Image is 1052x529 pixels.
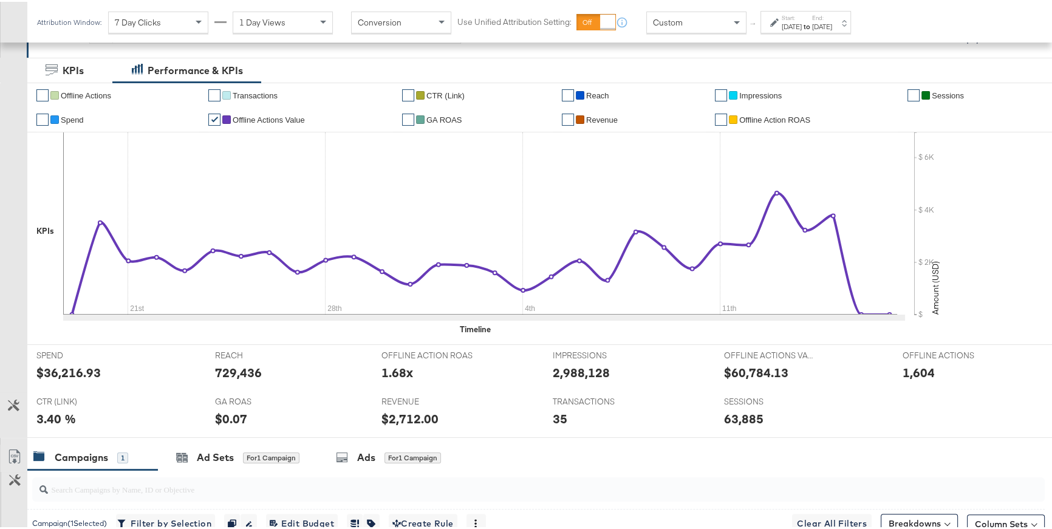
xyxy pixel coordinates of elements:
span: SESSIONS [724,394,815,406]
input: Search Campaigns by Name, ID or Objective [48,471,953,494]
a: ✔ [402,112,414,124]
div: Timeline [460,322,491,333]
span: Spend [61,114,84,123]
span: Impressions [739,89,782,98]
span: OFFLINE ACTIONS [903,348,994,360]
a: ✔ [208,112,220,124]
label: Use Unified Attribution Setting: [457,15,572,26]
div: for 1 Campaign [384,451,441,462]
span: 7 Day Clicks [115,15,161,26]
div: 729,436 [215,362,262,380]
div: Attribution Window: [36,16,102,25]
span: CTR (LINK) [36,394,128,406]
span: GA ROAS [215,394,306,406]
a: ✔ [36,87,49,100]
div: $60,784.13 [724,362,788,380]
span: GA ROAS [426,114,462,123]
div: Performance & KPIs [148,62,243,76]
a: ✔ [36,112,49,124]
div: Campaign ( 1 Selected) [32,516,107,527]
div: 1,604 [903,362,935,380]
span: OFFLINE ACTIONS VALUE [724,348,815,360]
a: ✔ [715,87,727,100]
div: [DATE] [782,20,802,30]
div: $36,216.93 [36,362,101,380]
div: [DATE] [812,20,832,30]
div: 63,885 [724,408,763,426]
span: OFFLINE ACTION ROAS [381,348,473,360]
span: Sessions [932,89,964,98]
span: Revenue [586,114,618,123]
span: Transactions [233,89,278,98]
div: Ad Sets [197,449,234,463]
a: ✔ [208,87,220,100]
span: IMPRESSIONS [553,348,644,360]
span: Offline Actions [61,89,111,98]
span: Custom [653,15,683,26]
span: TRANSACTIONS [553,394,644,406]
span: Reach [586,89,609,98]
div: 3.40 % [36,408,76,426]
div: 1.68x [381,362,413,380]
a: ✔ [402,87,414,100]
div: 35 [553,408,567,426]
div: $2,712.00 [381,408,439,426]
div: $0.07 [215,408,247,426]
div: 1 [117,451,128,462]
div: Ads [357,449,375,463]
span: Offline Action ROAS [739,114,810,123]
span: ↑ [748,21,759,25]
span: CTR (Link) [426,89,465,98]
span: REACH [215,348,306,360]
text: Amount (USD) [930,259,941,313]
span: 1 Day Views [239,15,285,26]
span: SPEND [36,348,128,360]
div: 2,988,128 [553,362,610,380]
span: REVENUE [381,394,473,406]
a: ✔ [907,87,920,100]
div: KPIs [36,224,54,235]
div: for 1 Campaign [243,451,299,462]
a: ✔ [562,87,574,100]
div: Campaigns [55,449,108,463]
label: End: [812,12,832,20]
span: Conversion [358,15,401,26]
span: Offline Actions Value [233,114,305,123]
a: ✔ [715,112,727,124]
a: ✔ [562,112,574,124]
label: Start: [782,12,802,20]
div: KPIs [63,62,84,76]
strong: to [802,20,812,29]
